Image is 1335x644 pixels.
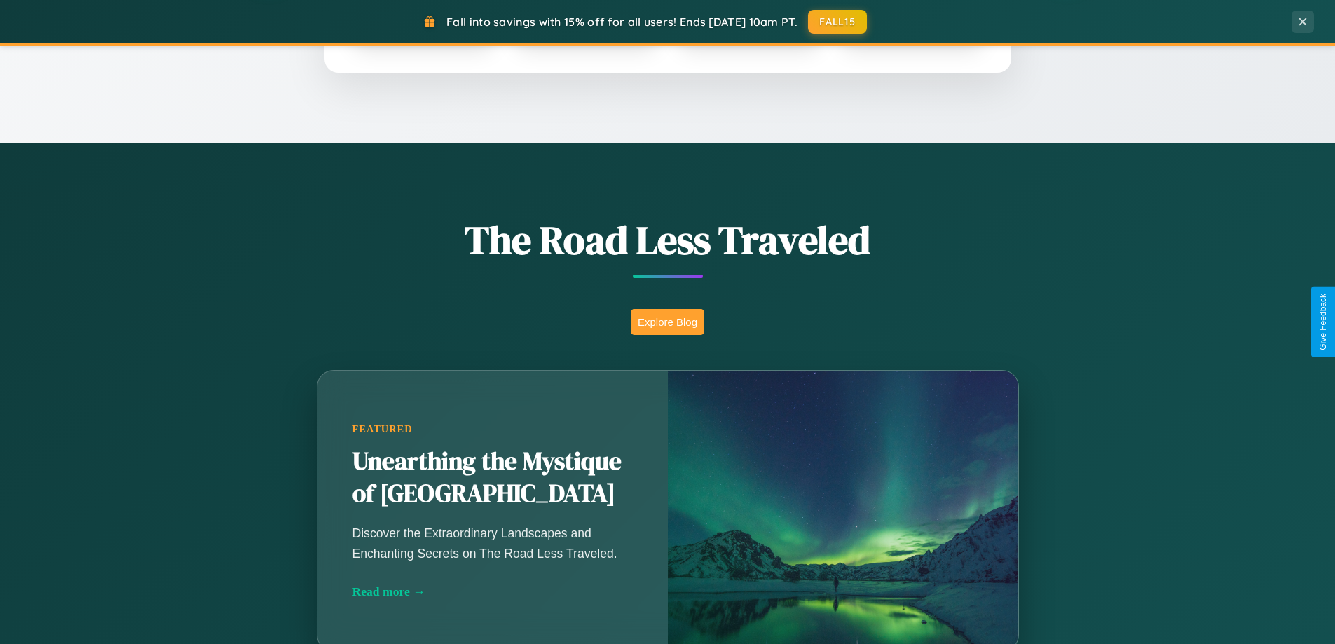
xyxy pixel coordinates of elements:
div: Give Feedback [1318,294,1328,350]
h2: Unearthing the Mystique of [GEOGRAPHIC_DATA] [352,446,633,510]
div: Read more → [352,584,633,599]
h1: The Road Less Traveled [247,213,1088,267]
p: Discover the Extraordinary Landscapes and Enchanting Secrets on The Road Less Traveled. [352,523,633,563]
span: Fall into savings with 15% off for all users! Ends [DATE] 10am PT. [446,15,797,29]
div: Featured [352,423,633,435]
button: Explore Blog [631,309,704,335]
button: FALL15 [808,10,867,34]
